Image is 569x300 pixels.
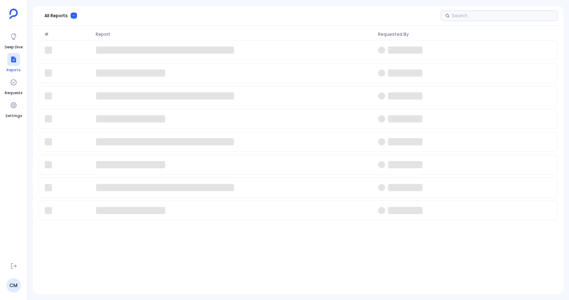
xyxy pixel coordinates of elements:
[5,30,23,50] a: Deep Dive
[42,32,93,37] span: #
[5,44,23,50] span: Deep Dive
[71,13,77,19] span: -
[6,53,20,73] a: Reports
[5,99,22,119] a: Settings
[6,67,20,73] span: Reports
[93,32,375,37] span: Report
[44,13,68,19] span: All Reports
[5,90,22,96] span: Requests
[6,278,21,292] a: CM
[5,113,22,119] span: Settings
[9,9,18,19] img: petavue logo
[375,32,555,37] span: Requested By
[5,76,22,96] a: Requests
